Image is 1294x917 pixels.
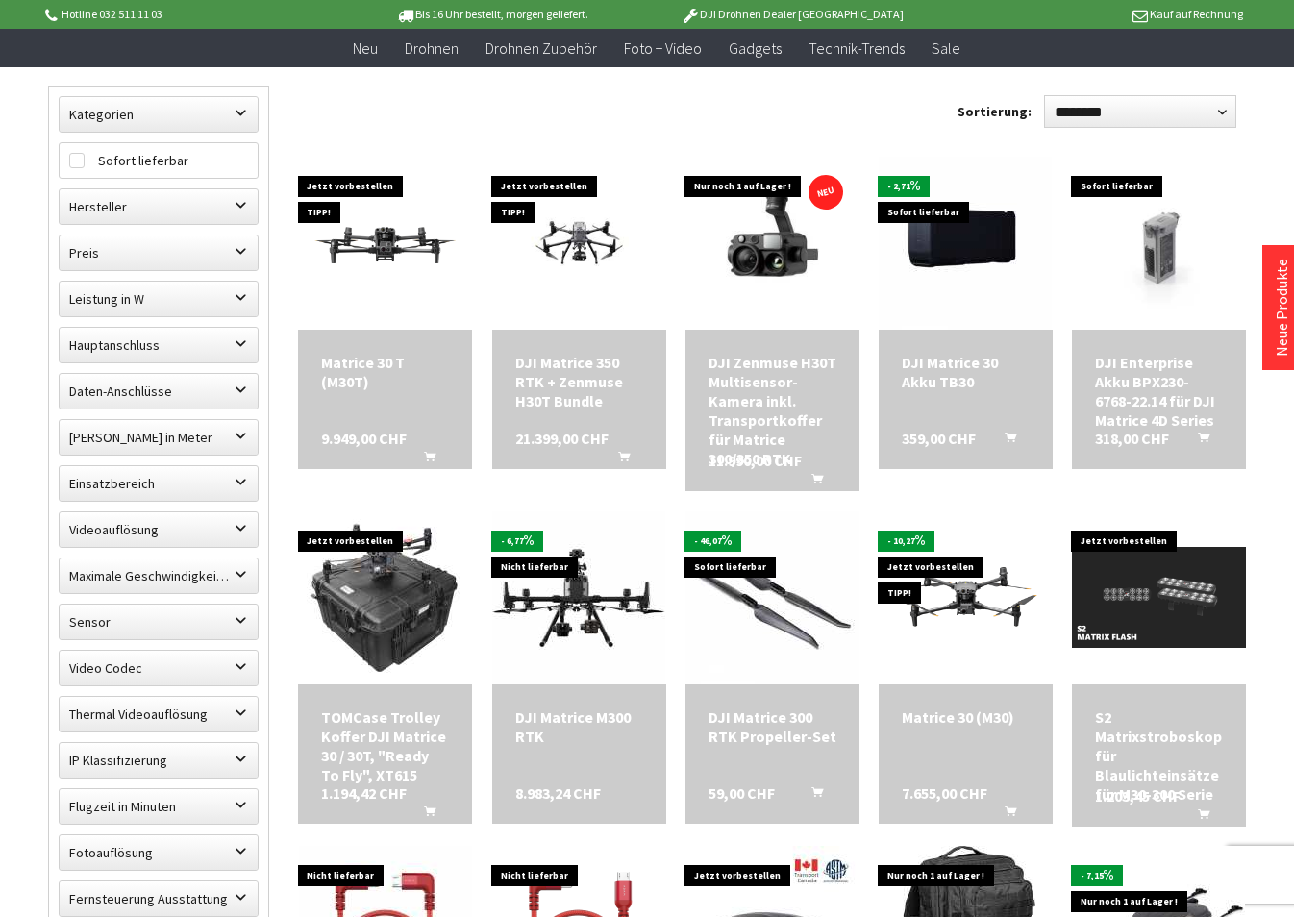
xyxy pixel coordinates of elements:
[515,707,643,746] div: DJI Matrice M300 RTK
[1095,353,1223,430] a: DJI Enterprise Akku BPX230-6768-22.14 für DJI Matrice 4D Series 318,00 CHF In den Warenkorb
[879,549,1053,647] img: Matrice 30 (M30)
[60,189,258,224] label: Hersteller
[60,697,258,731] label: Thermal Videoauflösung
[624,38,702,58] span: Foto + Video
[1072,179,1246,310] img: DJI Enterprise Akku BPX230-6768-22.14 für DJI Matrice 4D Series
[401,803,447,828] button: In den Warenkorb
[405,38,459,58] span: Drohnen
[918,29,974,68] a: Sale
[788,470,834,495] button: In den Warenkorb
[610,29,715,68] a: Foto + Video
[942,3,1242,26] p: Kauf auf Rechnung
[879,157,1052,330] img: DJI Matrice 30 Akku TB30
[492,188,666,298] img: DJI Matrice 350 RTK + Zenmuse H30T Bundle
[1095,707,1223,804] div: S2 Matrixstroboskop für Blaulichteinsätze für M30-300 Serie
[902,353,1030,391] a: DJI Matrice 30 Akku TB30 359,00 CHF In den Warenkorb
[60,420,258,455] label: Maximale Flughöhe in Meter
[902,353,1030,391] div: DJI Matrice 30 Akku TB30
[709,783,775,803] span: 59,00 CHF
[60,512,258,547] label: Videoauflösung
[685,511,859,684] img: DJI Matrice 300 RTK Propeller-Set
[321,429,407,448] span: 9.949,00 CHF
[809,38,905,58] span: Technik-Trends
[401,448,447,473] button: In den Warenkorb
[709,451,802,470] span: 11.990,00 CHF
[339,29,391,68] a: Neu
[298,194,472,292] img: Matrice 30 T (M30T)
[60,651,258,685] label: Video Codec
[60,789,258,824] label: Flugzeit in Minuten
[341,3,641,26] p: Bis 16 Uhr bestellt, morgen geliefert.
[515,353,643,410] a: DJI Matrice 350 RTK + Zenmuse H30T Bundle 21.399,00 CHF In den Warenkorb
[515,353,643,410] div: DJI Matrice 350 RTK + Zenmuse H30T Bundle
[1272,259,1291,357] a: Neue Produkte
[60,97,258,132] label: Kategorien
[709,707,836,746] a: DJI Matrice 300 RTK Propeller-Set 59,00 CHF In den Warenkorb
[685,179,859,310] img: DJI Zenmuse H30T Multisensor-Kamera inkl. Transportkoffer für Matrice 300/350 RTK
[321,353,449,391] a: Matrice 30 T (M30T) 9.949,00 CHF In den Warenkorb
[60,143,258,178] label: Sofort lieferbar
[709,353,836,468] a: DJI Zenmuse H30T Multisensor-Kamera inkl. Transportkoffer für Matrice 300/350 RTK 11.990,00 CHF I...
[41,3,341,26] p: Hotline 032 511 11 03
[60,282,258,316] label: Leistung in W
[60,466,258,501] label: Einsatzbereich
[472,29,610,68] a: Drohnen Zubehör
[1175,805,1221,830] button: In den Warenkorb
[1095,707,1223,804] a: S2 Matrixstroboskop für Blaulichteinsätze für M30-300 Serie 1.203,45 CHF In den Warenkorb
[982,803,1028,828] button: In den Warenkorb
[1175,429,1221,454] button: In den Warenkorb
[902,707,1030,727] div: Matrice 30 (M30)
[729,38,782,58] span: Gadgets
[60,605,258,639] label: Sensor
[299,511,472,684] img: TOMCase Trolley Koffer DJI Matrice 30 / 30T, "Ready To Fly", XT615
[60,881,258,916] label: Fernsteuerung Ausstattung
[321,353,449,391] div: Matrice 30 T (M30T)
[321,783,407,803] span: 1.194,42 CHF
[902,429,976,448] span: 359,00 CHF
[788,783,834,808] button: In den Warenkorb
[60,374,258,409] label: Daten-Anschlüsse
[958,96,1032,127] label: Sortierung:
[1095,353,1223,430] div: DJI Enterprise Akku BPX230-6768-22.14 für DJI Matrice 4D Series
[932,38,960,58] span: Sale
[902,707,1030,727] a: Matrice 30 (M30) 7.655,00 CHF In den Warenkorb
[60,558,258,593] label: Maximale Geschwindigkeit in km/h
[353,38,378,58] span: Neu
[709,353,836,468] div: DJI Zenmuse H30T Multisensor-Kamera inkl. Transportkoffer für Matrice 300/350 RTK
[595,448,641,473] button: In den Warenkorb
[492,511,665,684] img: DJI Matrice M300 RTK
[982,429,1028,454] button: In den Warenkorb
[795,29,918,68] a: Technik-Trends
[1095,786,1181,805] span: 1.203,45 CHF
[715,29,795,68] a: Gadgets
[1072,547,1246,648] img: S2 Matrixstroboskop für Blaulichteinsätze für M30-300 Serie
[485,38,597,58] span: Drohnen Zubehör
[642,3,942,26] p: DJI Drohnen Dealer [GEOGRAPHIC_DATA]
[321,707,449,784] div: TOMCase Trolley Koffer DJI Matrice 30 / 30T, "Ready To Fly", XT615
[709,707,836,746] div: DJI Matrice 300 RTK Propeller-Set
[515,783,601,803] span: 8.983,24 CHF
[902,783,987,803] span: 7.655,00 CHF
[391,29,472,68] a: Drohnen
[515,429,609,448] span: 21.399,00 CHF
[321,707,449,784] a: TOMCase Trolley Koffer DJI Matrice 30 / 30T, "Ready To Fly", XT615 1.194,42 CHF In den Warenkorb
[60,743,258,778] label: IP Klassifizierung
[60,328,258,362] label: Hauptanschluss
[1095,429,1169,448] span: 318,00 CHF
[515,707,643,746] a: DJI Matrice M300 RTK 8.983,24 CHF
[60,235,258,270] label: Preis
[60,835,258,870] label: Fotoauflösung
